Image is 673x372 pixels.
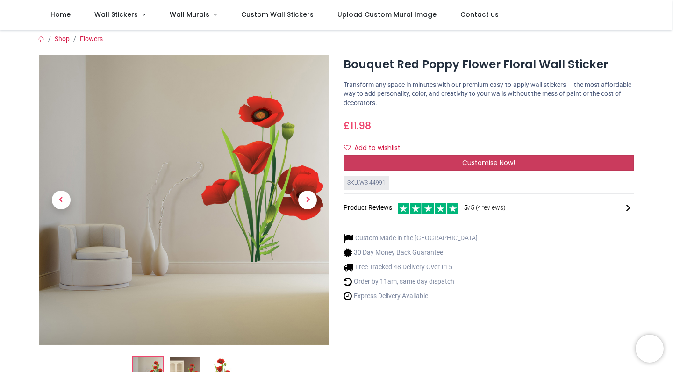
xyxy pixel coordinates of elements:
iframe: Brevo live chat [636,335,664,363]
span: Home [50,10,71,19]
a: Previous [39,99,83,302]
li: 30 Day Money Back Guarantee [344,248,478,258]
li: Order by 11am, same day dispatch [344,277,478,286]
button: Add to wishlistAdd to wishlist [344,140,408,156]
li: Free Tracked 48 Delivery Over £15 [344,262,478,272]
div: Product Reviews [344,201,634,214]
li: Custom Made in the [GEOGRAPHIC_DATA] [344,233,478,243]
span: 11.98 [350,119,371,132]
img: Bouquet Red Poppy Flower Floral Wall Sticker [39,55,329,345]
span: 5 [464,204,468,211]
a: Flowers [80,35,103,43]
span: £ [344,119,371,132]
span: Upload Custom Mural Image [337,10,437,19]
li: Express Delivery Available [344,291,478,301]
span: Custom Wall Stickers [241,10,314,19]
i: Add to wishlist [344,144,351,151]
a: Shop [55,35,70,43]
span: Contact us [460,10,499,19]
a: Next [286,99,329,302]
span: Wall Murals [170,10,209,19]
p: Transform any space in minutes with our premium easy-to-apply wall stickers — the most affordable... [344,80,634,108]
span: Customise Now! [462,158,515,167]
span: Next [298,191,317,209]
span: Wall Stickers [94,10,138,19]
span: /5 ( 4 reviews) [464,203,506,213]
h1: Bouquet Red Poppy Flower Floral Wall Sticker [344,57,634,72]
span: Previous [52,191,71,209]
div: SKU: WS-44991 [344,176,389,190]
